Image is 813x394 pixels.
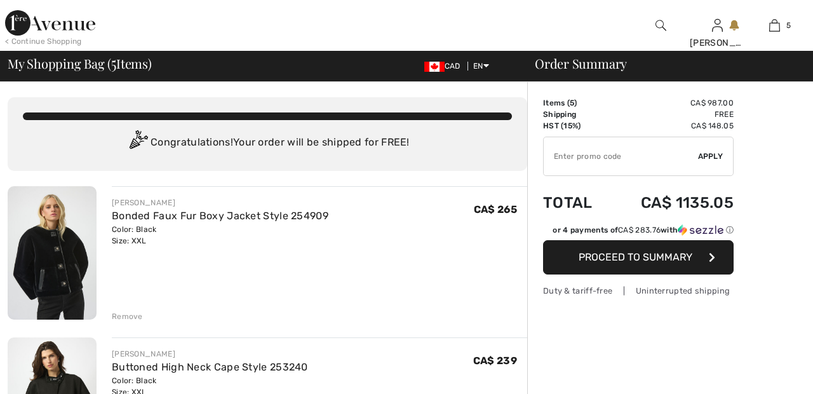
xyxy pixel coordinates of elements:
div: [PERSON_NAME] [112,197,328,208]
td: Free [609,109,734,120]
div: < Continue Shopping [5,36,82,47]
a: Buttoned High Neck Cape Style 253240 [112,361,308,373]
span: CA$ 265 [474,203,517,215]
span: 5 [111,54,116,71]
a: 5 [746,18,802,33]
img: My Info [712,18,723,33]
td: CA$ 1135.05 [609,181,734,224]
div: [PERSON_NAME] [690,36,746,50]
img: 1ère Avenue [5,10,95,36]
div: or 4 payments of with [553,224,734,236]
div: Order Summary [520,57,805,70]
img: search the website [655,18,666,33]
div: or 4 payments ofCA$ 283.76withSezzle Click to learn more about Sezzle [543,224,734,240]
button: Proceed to Summary [543,240,734,275]
input: Promo code [544,137,698,175]
a: Sign In [712,19,723,31]
a: Bonded Faux Fur Boxy Jacket Style 254909 [112,210,328,222]
span: My Shopping Bag ( Items) [8,57,152,70]
td: Shipping [543,109,609,120]
span: CAD [424,62,466,71]
div: Remove [112,311,143,322]
td: Items ( ) [543,97,609,109]
span: Apply [698,151,723,162]
span: 5 [570,98,574,107]
div: Congratulations! Your order will be shipped for FREE! [23,130,512,156]
span: 5 [786,20,791,31]
span: EN [473,62,489,71]
img: Bonded Faux Fur Boxy Jacket Style 254909 [8,186,97,320]
div: Color: Black Size: XXL [112,224,328,247]
span: CA$ 283.76 [618,226,661,234]
span: Proceed to Summary [579,251,692,263]
img: Sezzle [678,224,723,236]
img: Congratulation2.svg [125,130,151,156]
div: Duty & tariff-free | Uninterrupted shipping [543,285,734,297]
td: CA$ 987.00 [609,97,734,109]
td: Total [543,181,609,224]
td: HST (15%) [543,120,609,132]
td: CA$ 148.05 [609,120,734,132]
span: CA$ 239 [473,355,517,367]
img: Canadian Dollar [424,62,445,72]
img: My Bag [769,18,780,33]
div: [PERSON_NAME] [112,348,308,360]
